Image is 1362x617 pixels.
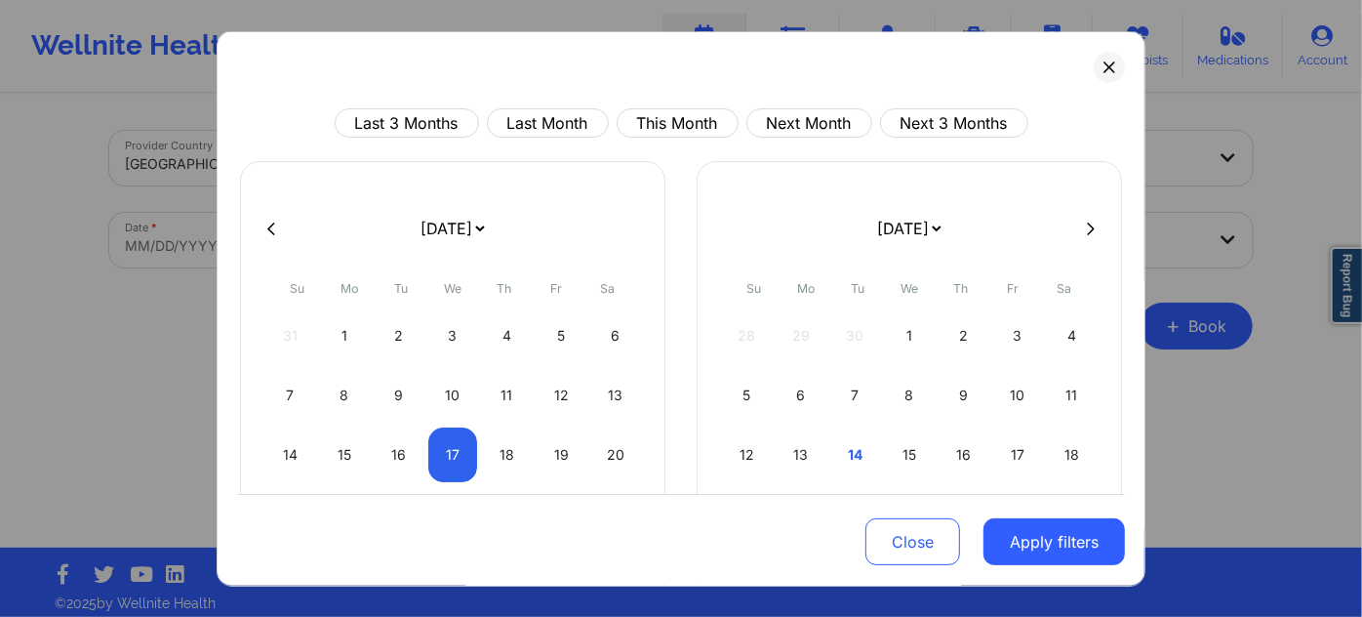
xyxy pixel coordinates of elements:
[428,308,478,363] div: Wed Sep 03 2025
[939,487,988,542] div: Thu Oct 23 2025
[320,308,370,363] div: Mon Sep 01 2025
[885,428,935,482] div: Wed Oct 15 2025
[335,108,479,138] button: Last 3 Months
[885,368,935,423] div: Wed Oct 08 2025
[617,108,739,138] button: This Month
[590,368,640,423] div: Sat Sep 13 2025
[374,368,423,423] div: Tue Sep 09 2025
[537,487,586,542] div: Fri Sep 26 2025
[537,428,586,482] div: Fri Sep 19 2025
[320,487,370,542] div: Mon Sep 22 2025
[482,368,532,423] div: Thu Sep 11 2025
[993,368,1043,423] div: Fri Oct 10 2025
[851,281,864,296] abbr: Tuesday
[482,308,532,363] div: Thu Sep 04 2025
[993,428,1043,482] div: Fri Oct 17 2025
[865,518,960,565] button: Close
[954,281,969,296] abbr: Thursday
[747,281,762,296] abbr: Sunday
[1058,281,1072,296] abbr: Saturday
[265,428,315,482] div: Sun Sep 14 2025
[1047,487,1097,542] div: Sat Oct 25 2025
[482,487,532,542] div: Thu Sep 25 2025
[428,428,478,482] div: Wed Sep 17 2025
[590,308,640,363] div: Sat Sep 06 2025
[444,281,461,296] abbr: Wednesday
[722,428,772,482] div: Sun Oct 12 2025
[320,428,370,482] div: Mon Sep 15 2025
[880,108,1028,138] button: Next 3 Months
[885,487,935,542] div: Wed Oct 22 2025
[590,487,640,542] div: Sat Sep 27 2025
[1047,428,1097,482] div: Sat Oct 18 2025
[428,368,478,423] div: Wed Sep 10 2025
[265,487,315,542] div: Sun Sep 21 2025
[394,281,408,296] abbr: Tuesday
[830,428,880,482] div: Tue Oct 14 2025
[265,368,315,423] div: Sun Sep 07 2025
[1047,308,1097,363] div: Sat Oct 04 2025
[777,368,826,423] div: Mon Oct 06 2025
[939,428,988,482] div: Thu Oct 16 2025
[1007,281,1019,296] abbr: Friday
[901,281,918,296] abbr: Wednesday
[1047,368,1097,423] div: Sat Oct 11 2025
[340,281,358,296] abbr: Monday
[487,108,609,138] button: Last Month
[797,281,815,296] abbr: Monday
[746,108,872,138] button: Next Month
[939,308,988,363] div: Thu Oct 02 2025
[993,308,1043,363] div: Fri Oct 03 2025
[428,487,478,542] div: Wed Sep 24 2025
[374,487,423,542] div: Tue Sep 23 2025
[550,281,562,296] abbr: Friday
[498,281,512,296] abbr: Thursday
[590,428,640,482] div: Sat Sep 20 2025
[374,308,423,363] div: Tue Sep 02 2025
[993,487,1043,542] div: Fri Oct 24 2025
[830,368,880,423] div: Tue Oct 07 2025
[601,281,616,296] abbr: Saturday
[722,368,772,423] div: Sun Oct 05 2025
[939,368,988,423] div: Thu Oct 09 2025
[537,308,586,363] div: Fri Sep 05 2025
[537,368,586,423] div: Fri Sep 12 2025
[722,487,772,542] div: Sun Oct 19 2025
[885,308,935,363] div: Wed Oct 01 2025
[320,368,370,423] div: Mon Sep 08 2025
[482,428,532,482] div: Thu Sep 18 2025
[374,428,423,482] div: Tue Sep 16 2025
[291,281,305,296] abbr: Sunday
[983,518,1125,565] button: Apply filters
[777,487,826,542] div: Mon Oct 20 2025
[777,428,826,482] div: Mon Oct 13 2025
[830,487,880,542] div: Tue Oct 21 2025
